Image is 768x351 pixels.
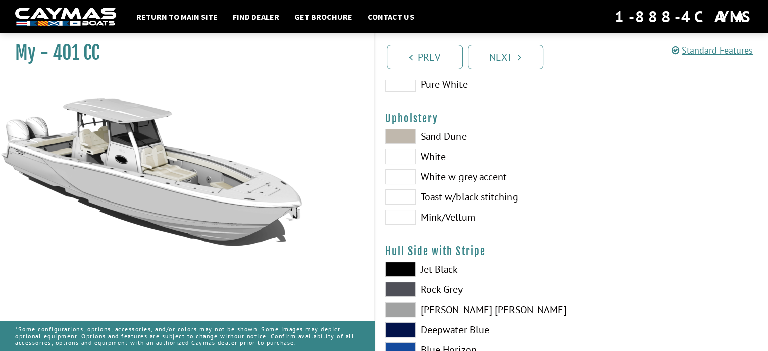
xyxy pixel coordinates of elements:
[615,6,753,28] div: 1-888-4CAYMAS
[289,10,357,23] a: Get Brochure
[131,10,223,23] a: Return to main site
[468,45,543,69] a: Next
[385,245,758,258] h4: Hull Side with Stripe
[385,189,561,205] label: Toast w/black stitching
[385,282,561,297] label: Rock Grey
[385,262,561,277] label: Jet Black
[15,8,116,26] img: white-logo-c9c8dbefe5ff5ceceb0f0178aa75bf4bb51f6bca0971e226c86eb53dfe498488.png
[15,41,349,64] h1: My - 401 CC
[15,321,359,351] p: *Some configurations, options, accessories, and/or colors may not be shown. Some images may depic...
[385,169,561,184] label: White w grey accent
[228,10,284,23] a: Find Dealer
[385,129,561,144] label: Sand Dune
[385,112,758,125] h4: Upholstery
[672,44,753,56] a: Standard Features
[385,322,561,337] label: Deepwater Blue
[385,302,561,317] label: [PERSON_NAME] [PERSON_NAME]
[385,77,561,92] label: Pure White
[387,45,463,69] a: Prev
[363,10,419,23] a: Contact Us
[385,210,561,225] label: Mink/Vellum
[385,149,561,164] label: White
